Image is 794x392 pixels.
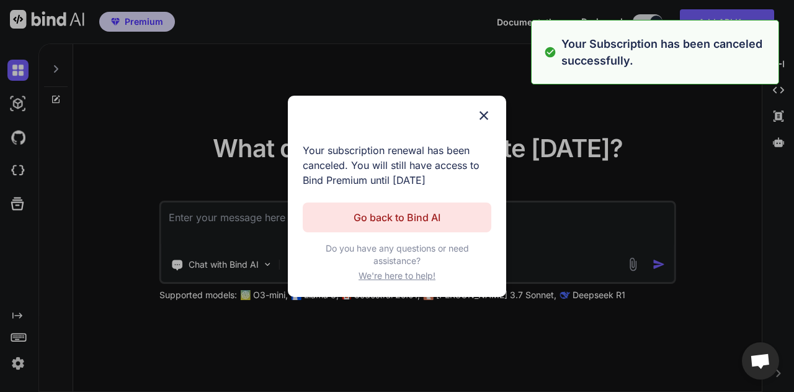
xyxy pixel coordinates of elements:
[354,210,440,225] p: Go back to Bind AI
[476,108,491,123] img: close
[303,203,491,232] button: Go back to Bind AI
[544,35,556,69] img: alert
[742,342,779,380] a: Open chat
[393,174,426,186] span: [DATE]
[359,270,435,282] span: We're here to help!
[561,35,771,69] p: Your Subscription has been canceled successfully.
[303,242,491,282] p: Do you have any questions or need assistance?
[303,143,491,188] p: Your subscription renewal has been canceled. You will still have access to Bind Premium until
